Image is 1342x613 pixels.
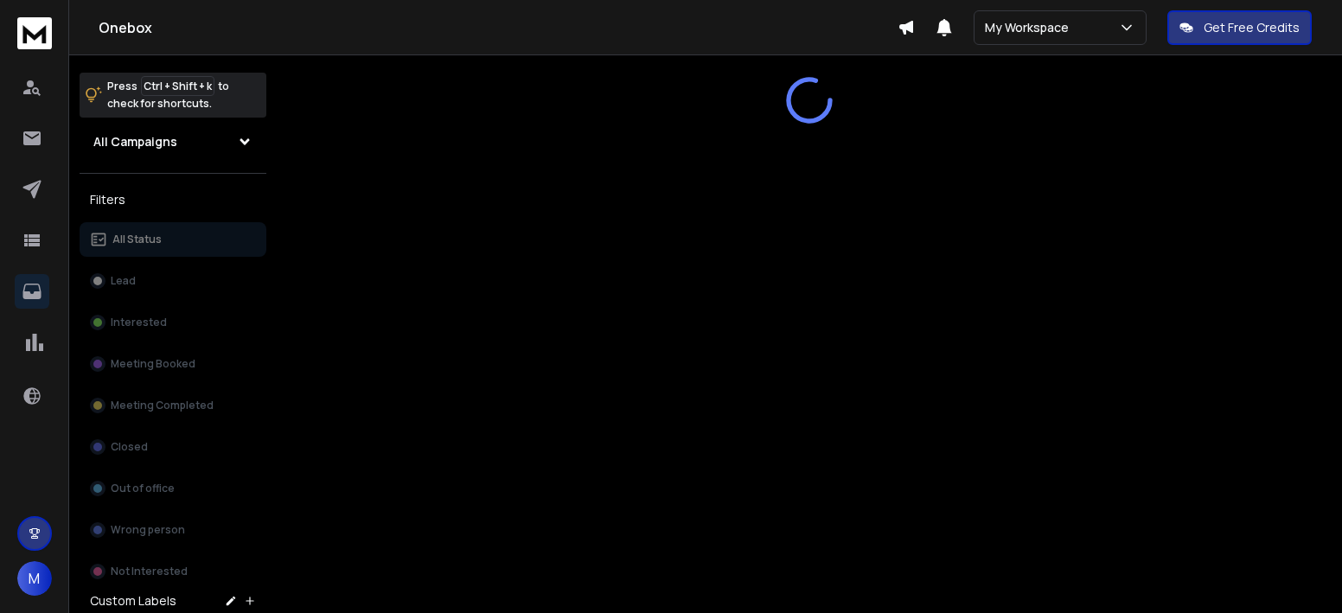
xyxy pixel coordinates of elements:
h1: Onebox [99,17,898,38]
button: All Campaigns [80,125,266,159]
span: Ctrl + Shift + k [141,76,214,96]
p: Press to check for shortcuts. [107,78,229,112]
button: Get Free Credits [1167,10,1312,45]
button: M [17,561,52,596]
p: Get Free Credits [1204,19,1300,36]
img: logo [17,17,52,49]
h1: All Campaigns [93,133,177,150]
p: My Workspace [985,19,1076,36]
h3: Custom Labels [90,592,176,610]
h3: Filters [80,188,266,212]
